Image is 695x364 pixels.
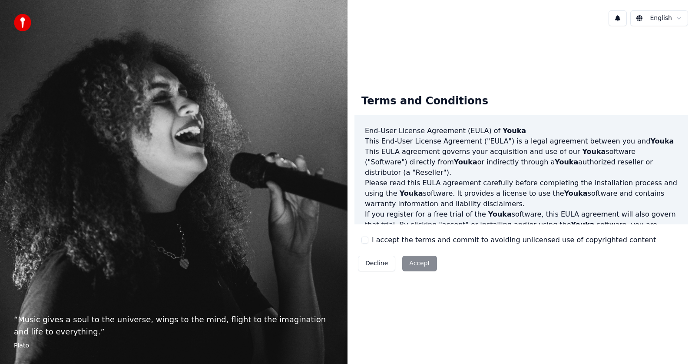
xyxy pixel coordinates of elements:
p: “ Music gives a soul to the universe, wings to the mind, flight to the imagination and life to ev... [14,314,334,338]
p: This EULA agreement governs your acquisition and use of our software ("Software") directly from o... [365,147,678,178]
label: I accept the terms and commit to avoiding unlicensed use of copyrighted content [372,235,656,245]
span: Youka [555,158,578,166]
span: Youka [571,220,595,229]
img: youka [14,14,31,31]
span: Youka [650,137,674,145]
span: Youka [503,127,526,135]
span: Youka [400,189,423,197]
p: Please read this EULA agreement carefully before completing the installation process and using th... [365,178,678,209]
h3: End-User License Agreement (EULA) of [365,126,678,136]
span: Youka [488,210,512,218]
span: Youka [582,147,606,156]
p: This End-User License Agreement ("EULA") is a legal agreement between you and [365,136,678,147]
span: Youka [454,158,477,166]
button: Decline [358,256,395,271]
p: If you register for a free trial of the software, this EULA agreement will also govern that trial... [365,209,678,251]
div: Terms and Conditions [354,87,495,115]
footer: Plato [14,341,334,350]
span: Youka [564,189,588,197]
